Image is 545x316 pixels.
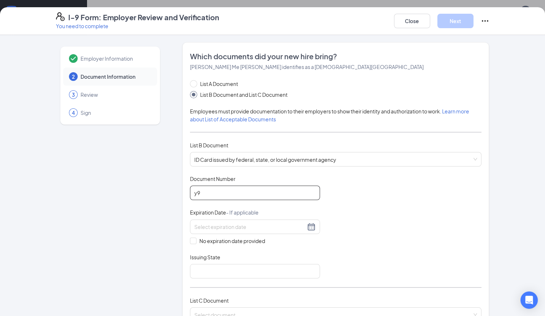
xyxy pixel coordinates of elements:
[194,152,477,166] span: ID Card issued by federal, state, or local government agency
[194,223,306,231] input: Select expiration date
[190,175,235,182] span: Document Number
[437,14,473,28] button: Next
[190,209,259,216] span: Expiration Date
[196,237,268,245] span: No expiration date provided
[56,22,219,30] p: You need to complete
[481,17,489,25] svg: Ellipses
[190,64,424,70] span: [PERSON_NAME] Me [PERSON_NAME] identifies as a [DEMOGRAPHIC_DATA][GEOGRAPHIC_DATA]
[190,297,229,304] span: List C Document
[394,14,430,28] button: Close
[190,254,220,261] span: Issuing State
[190,142,228,148] span: List B Document
[190,108,469,122] span: Employees must provide documentation to their employers to show their identity and authorization ...
[520,291,538,309] div: Open Intercom Messenger
[72,109,75,116] span: 4
[190,51,482,61] span: Which documents did your new hire bring?
[72,73,75,80] span: 2
[72,91,75,98] span: 3
[226,209,259,216] span: - If applicable
[68,12,219,22] h4: I-9 Form: Employer Review and Verification
[197,91,290,99] span: List B Document and List C Document
[81,91,150,98] span: Review
[56,12,65,21] svg: FormI9EVerifyIcon
[81,55,150,62] span: Employer Information
[81,73,150,80] span: Document Information
[197,80,241,88] span: List A Document
[81,109,150,116] span: Sign
[69,54,78,63] svg: Checkmark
